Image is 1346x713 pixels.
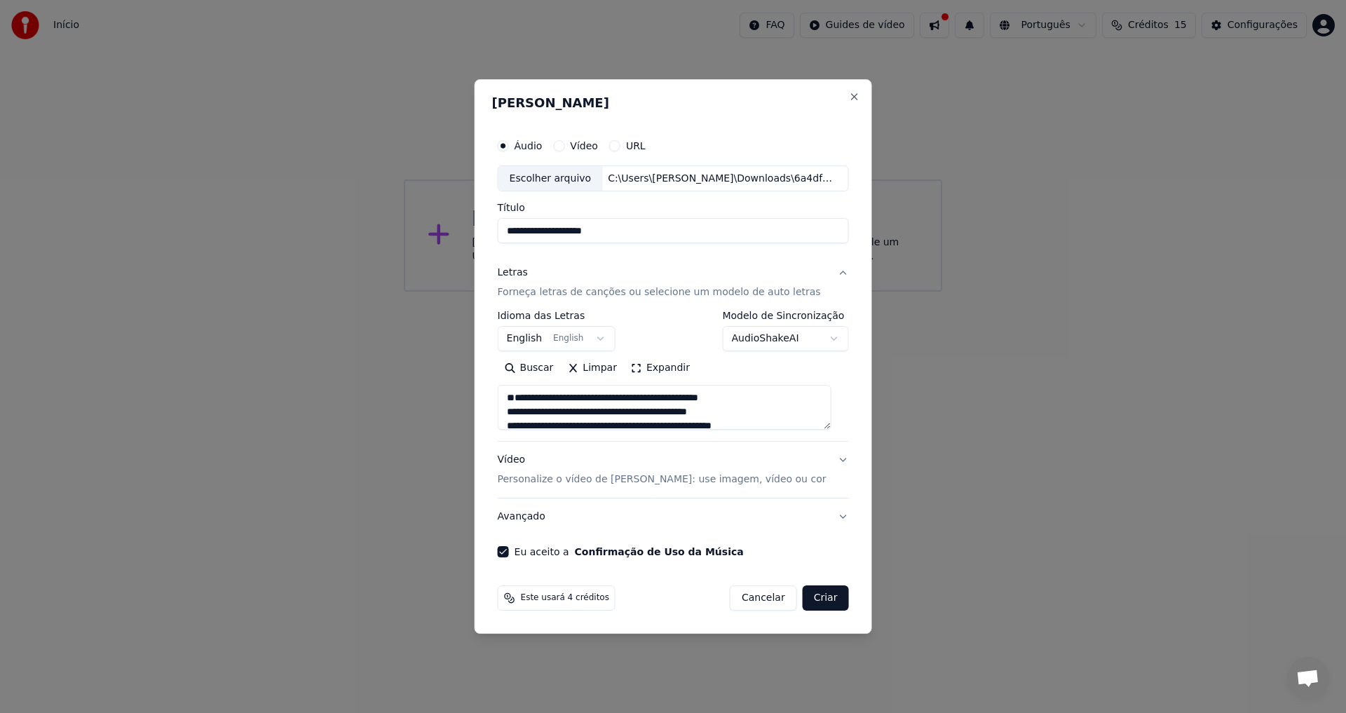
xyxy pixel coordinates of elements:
div: Escolher arquivo [498,166,603,191]
span: Este usará 4 créditos [521,592,609,604]
p: Forneça letras de canções ou selecione um modelo de auto letras [498,286,821,300]
label: Áudio [515,141,543,151]
button: Eu aceito a [575,547,744,557]
label: Eu aceito a [515,547,744,557]
label: Modelo de Sincronização [722,311,848,321]
button: VídeoPersonalize o vídeo de [PERSON_NAME]: use imagem, vídeo ou cor [498,442,849,498]
button: Cancelar [730,585,797,611]
p: Personalize o vídeo de [PERSON_NAME]: use imagem, vídeo ou cor [498,473,827,487]
label: Título [498,203,849,213]
div: Vídeo [498,454,827,487]
button: Buscar [498,358,561,380]
button: LetrasForneça letras de canções ou selecione um modelo de auto letras [498,255,849,311]
h2: [PERSON_NAME] [492,97,855,109]
div: Letras [498,266,528,280]
button: Expandir [624,358,697,380]
div: C:\Users\[PERSON_NAME]\Downloads\6a4dfeff-9334-4ddc-9dd1-0d89321a6d67-instrumental.mp3 [602,172,841,186]
label: Vídeo [570,141,598,151]
label: URL [626,141,646,151]
button: Limpar [560,358,624,380]
button: Criar [803,585,849,611]
button: Avançado [498,498,849,535]
div: LetrasForneça letras de canções ou selecione um modelo de auto letras [498,311,849,442]
label: Idioma das Letras [498,311,616,321]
